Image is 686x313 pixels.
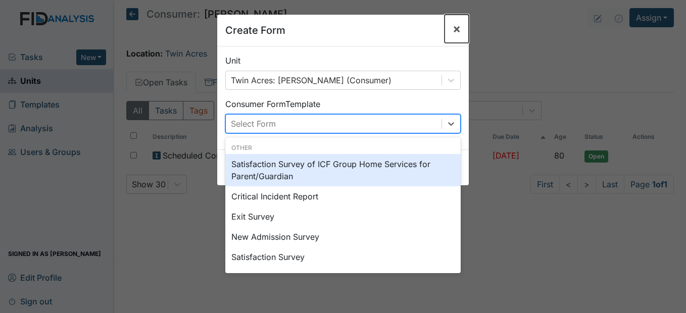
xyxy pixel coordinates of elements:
[225,143,461,152] div: Other
[225,98,320,110] label: Consumer Form Template
[225,154,461,186] div: Satisfaction Survey of ICF Group Home Services for Parent/Guardian
[453,21,461,36] span: ×
[225,186,461,206] div: Critical Incident Report
[225,206,461,227] div: Exit Survey
[225,247,461,267] div: Satisfaction Survey
[225,55,240,67] label: Unit
[445,15,469,43] button: Close
[231,118,276,130] div: Select Form
[231,74,391,86] div: Twin Acres: [PERSON_NAME] (Consumer)
[225,23,285,38] h5: Create Form
[225,227,461,247] div: New Admission Survey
